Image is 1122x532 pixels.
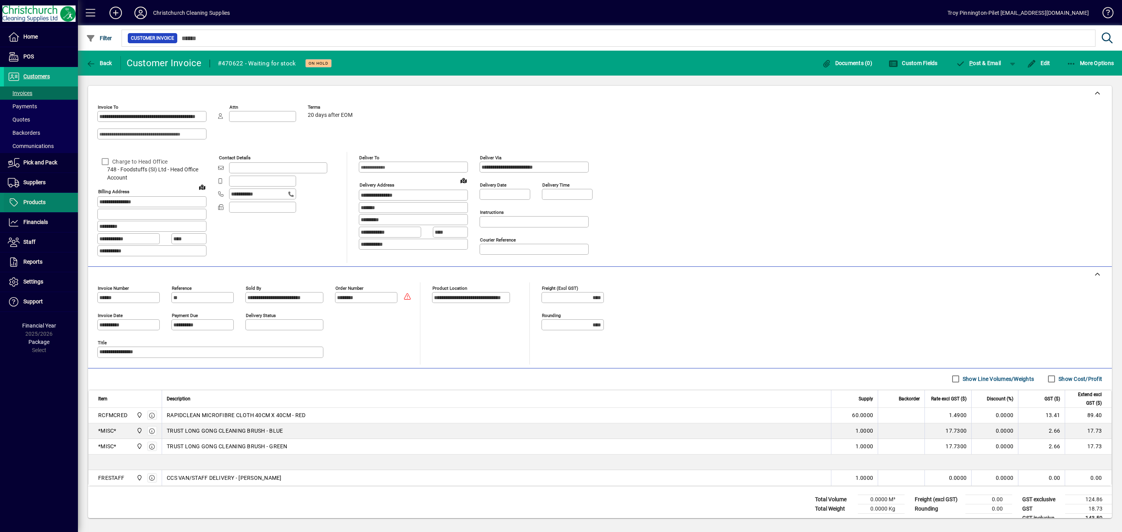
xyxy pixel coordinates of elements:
span: CCS VAN/STAFF DELIVERY - [PERSON_NAME] [167,474,282,482]
span: 1.0000 [856,442,873,450]
a: Home [4,27,78,47]
span: Payments [8,103,37,109]
a: View on map [457,174,470,187]
mat-label: Title [98,340,107,345]
mat-label: Delivery date [480,182,506,188]
a: Support [4,292,78,312]
span: 20 days after EOM [308,112,353,118]
td: 124.86 [1065,495,1112,504]
div: 0.0000 [930,474,967,482]
span: Financial Year [22,322,56,329]
span: Documents (0) [822,60,872,66]
a: POS [4,47,78,67]
span: Settings [23,278,43,285]
div: RCFMCRED [98,411,127,419]
span: Edit [1027,60,1050,66]
span: Christchurch Cleaning Supplies Ltd [134,474,143,482]
span: 748 - Foodstuffs (SI) Ltd - Head Office Account [97,166,206,182]
mat-label: Attn [229,104,238,110]
td: Freight (excl GST) [911,495,965,504]
td: 2.66 [1018,423,1065,439]
mat-label: Instructions [480,210,504,215]
td: Total Weight [811,504,858,513]
mat-label: Deliver To [359,155,379,160]
span: Filter [86,35,112,41]
span: P [969,60,973,66]
label: Show Line Volumes/Weights [961,375,1034,383]
span: Discount (%) [987,395,1013,403]
mat-label: Order number [335,285,363,291]
span: Backorder [899,395,920,403]
a: Payments [4,100,78,113]
div: 17.7300 [930,427,967,435]
span: Reports [23,259,42,265]
button: Custom Fields [887,56,940,70]
a: Invoices [4,86,78,100]
button: Add [103,6,128,20]
span: Invoices [8,90,32,96]
td: GST [1018,504,1065,513]
span: Item [98,395,108,403]
span: RAPIDCLEAN MICROFIBRE CLOTH 40CM X 40CM - RED [167,411,305,419]
app-page-header-button: Back [78,56,121,70]
a: Backorders [4,126,78,139]
td: Total Volume [811,495,858,504]
div: Christchurch Cleaning Supplies [153,7,230,19]
td: 0.0000 [971,470,1018,486]
td: 18.73 [1065,504,1112,513]
span: Rate excl GST ($) [931,395,967,403]
td: 0.0000 M³ [858,495,905,504]
a: Products [4,193,78,212]
span: 1.0000 [856,427,873,435]
div: Troy Pinnington-Pilet [EMAIL_ADDRESS][DOMAIN_NAME] [947,7,1089,19]
a: Quotes [4,113,78,126]
span: Pick and Pack [23,159,57,166]
td: Rounding [911,504,965,513]
mat-label: Invoice To [98,104,118,110]
mat-label: Courier Reference [480,237,516,243]
button: Edit [1025,56,1052,70]
div: Customer Invoice [127,57,202,69]
td: 2.66 [1018,439,1065,454]
button: Documents (0) [820,56,874,70]
a: Financials [4,213,78,232]
span: 60.0000 [852,411,873,419]
mat-label: Invoice number [98,285,129,291]
td: 89.40 [1065,408,1111,423]
span: Products [23,199,46,205]
td: 0.0000 [971,423,1018,439]
span: Backorders [8,130,40,136]
span: Description [167,395,191,403]
a: Pick and Pack [4,153,78,173]
mat-label: Payment due [172,312,198,318]
td: 0.0000 [971,408,1018,423]
td: 0.00 [1065,470,1111,486]
mat-label: Rounding [542,312,561,318]
span: More Options [1067,60,1114,66]
span: Custom Fields [889,60,938,66]
td: 143.59 [1065,513,1112,523]
a: Suppliers [4,173,78,192]
span: Financials [23,219,48,225]
td: GST exclusive [1018,495,1065,504]
td: 0.00 [965,504,1012,513]
a: Reports [4,252,78,272]
mat-label: Product location [432,285,467,291]
span: Supply [859,395,873,403]
td: GST inclusive [1018,513,1065,523]
a: Settings [4,272,78,292]
span: Christchurch Cleaning Supplies Ltd [134,411,143,419]
td: 0.0000 [971,439,1018,454]
a: Knowledge Base [1097,2,1112,27]
span: Christchurch Cleaning Supplies Ltd [134,442,143,451]
button: Profile [128,6,153,20]
span: Suppliers [23,179,46,185]
div: FRESTAFF [98,474,124,482]
a: Staff [4,233,78,252]
td: 17.73 [1065,439,1111,454]
span: Package [28,339,49,345]
span: GST ($) [1044,395,1060,403]
span: Terms [308,105,355,110]
button: Filter [84,31,114,45]
label: Show Cost/Profit [1057,375,1102,383]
